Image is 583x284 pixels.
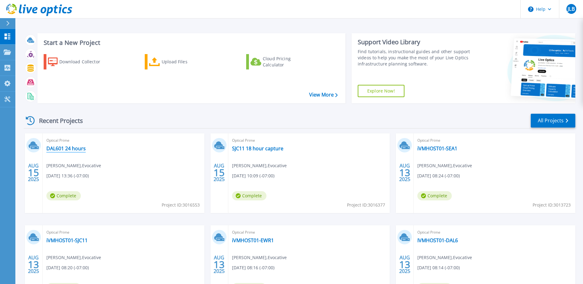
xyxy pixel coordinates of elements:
span: [PERSON_NAME] , Evocative [232,162,287,169]
span: Optical Prime [46,229,201,236]
a: Upload Files [145,54,213,69]
span: Complete [232,191,266,200]
span: Optical Prime [46,137,201,144]
span: 13 [399,262,410,267]
span: Optical Prime [417,229,572,236]
span: [PERSON_NAME] , Evocative [46,162,101,169]
div: Download Collector [59,56,108,68]
a: Explore Now! [358,85,404,97]
span: [DATE] 08:16 (-07:00) [232,264,274,271]
span: Complete [417,191,452,200]
div: AUG 2025 [213,253,225,276]
div: AUG 2025 [399,161,411,184]
span: Complete [46,191,81,200]
span: 15 [214,170,225,175]
div: Recent Projects [24,113,91,128]
span: [PERSON_NAME] , Evocative [417,162,472,169]
div: Upload Files [162,56,211,68]
a: iVMHOST01-SJC11 [46,237,88,243]
a: Cloud Pricing Calculator [246,54,315,69]
span: Optical Prime [417,137,572,144]
a: View More [309,92,338,98]
a: SJC11 18 hour capture [232,145,283,152]
div: AUG 2025 [399,253,411,276]
div: AUG 2025 [28,161,39,184]
div: AUG 2025 [213,161,225,184]
span: [DATE] 08:24 (-07:00) [417,172,460,179]
span: 13 [399,170,410,175]
span: [DATE] 08:20 (-07:00) [46,264,89,271]
span: 13 [214,262,225,267]
h3: Start a New Project [44,39,337,46]
span: [DATE] 10:09 (-07:00) [232,172,274,179]
span: [DATE] 08:14 (-07:00) [417,264,460,271]
span: Project ID: 3013723 [533,202,571,208]
span: Project ID: 3016377 [347,202,385,208]
div: Cloud Pricing Calculator [263,56,312,68]
span: Optical Prime [232,137,386,144]
span: Optical Prime [232,229,386,236]
a: IVMHOST01-DAL6 [417,237,458,243]
a: Download Collector [44,54,112,69]
a: DAL601 24 hours [46,145,86,152]
span: [PERSON_NAME] , Evocative [46,254,101,261]
span: 15 [28,170,39,175]
a: All Projects [531,114,575,128]
a: iVMHOST01-SEA1 [417,145,457,152]
span: [PERSON_NAME] , Evocative [232,254,287,261]
span: JLB [568,6,574,11]
span: Project ID: 3016553 [162,202,200,208]
a: iVMHOST01-EWR1 [232,237,274,243]
div: AUG 2025 [28,253,39,276]
span: [DATE] 13:36 (-07:00) [46,172,89,179]
div: Find tutorials, instructional guides and other support videos to help you make the most of your L... [358,49,472,67]
span: [PERSON_NAME] , Evocative [417,254,472,261]
div: Support Video Library [358,38,472,46]
span: 13 [28,262,39,267]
